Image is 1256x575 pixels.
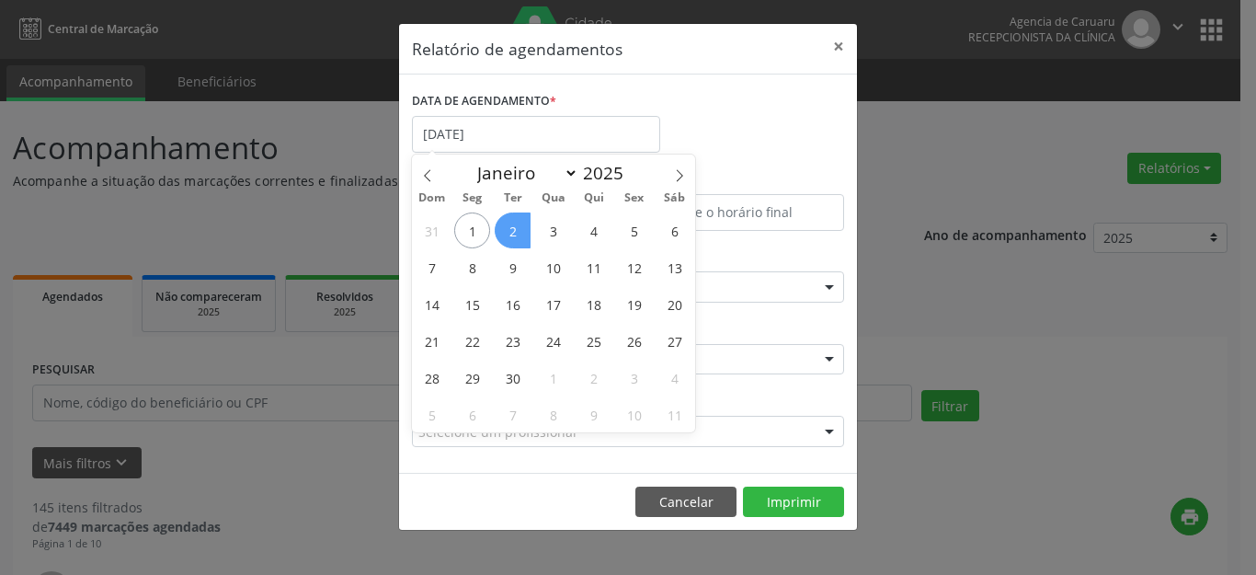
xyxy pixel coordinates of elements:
span: Outubro 11, 2025 [657,397,692,432]
span: Qua [533,192,574,204]
span: Outubro 3, 2025 [616,360,652,396]
button: Close [820,24,857,69]
input: Selecione o horário final [633,194,844,231]
span: Setembro 22, 2025 [454,323,490,359]
span: Setembro 25, 2025 [576,323,611,359]
span: Setembro 15, 2025 [454,286,490,322]
input: Selecione uma data ou intervalo [412,116,660,153]
span: Outubro 2, 2025 [576,360,611,396]
span: Outubro 6, 2025 [454,397,490,432]
span: Setembro 13, 2025 [657,249,692,285]
label: ATÉ [633,166,844,194]
span: Setembro 7, 2025 [414,249,450,285]
span: Ter [493,192,533,204]
span: Setembro 23, 2025 [495,323,531,359]
span: Agosto 31, 2025 [414,213,450,248]
span: Outubro 7, 2025 [495,397,531,432]
span: Outubro 10, 2025 [616,397,652,432]
span: Setembro 24, 2025 [535,323,571,359]
span: Setembro 11, 2025 [576,249,611,285]
span: Setembro 30, 2025 [495,360,531,396]
span: Setembro 8, 2025 [454,249,490,285]
span: Setembro 28, 2025 [414,360,450,396]
span: Selecione um profissional [418,422,577,442]
span: Setembro 3, 2025 [535,213,571,248]
span: Setembro 27, 2025 [657,323,692,359]
span: Setembro 1, 2025 [454,213,490,248]
span: Setembro 14, 2025 [414,286,450,322]
span: Setembro 9, 2025 [495,249,531,285]
span: Setembro 17, 2025 [535,286,571,322]
span: Setembro 4, 2025 [576,213,611,248]
span: Outubro 4, 2025 [657,360,692,396]
span: Sáb [655,192,695,204]
span: Outubro 5, 2025 [414,397,450,432]
span: Setembro 19, 2025 [616,286,652,322]
span: Setembro 18, 2025 [576,286,611,322]
span: Outubro 8, 2025 [535,397,571,432]
input: Year [578,161,639,185]
select: Month [468,160,578,186]
span: Outubro 1, 2025 [535,360,571,396]
span: Setembro 2, 2025 [495,213,531,248]
span: Outubro 9, 2025 [576,397,611,432]
button: Imprimir [743,487,844,518]
h5: Relatório de agendamentos [412,37,622,61]
span: Setembro 20, 2025 [657,286,692,322]
span: Setembro 12, 2025 [616,249,652,285]
button: Cancelar [635,487,736,518]
span: Setembro 26, 2025 [616,323,652,359]
span: Qui [574,192,614,204]
span: Sex [614,192,655,204]
span: Setembro 10, 2025 [535,249,571,285]
span: Dom [412,192,452,204]
span: Seg [452,192,493,204]
span: Setembro 6, 2025 [657,213,692,248]
span: Setembro 5, 2025 [616,213,652,248]
span: Setembro 16, 2025 [495,286,531,322]
span: Setembro 21, 2025 [414,323,450,359]
label: DATA DE AGENDAMENTO [412,87,556,116]
span: Setembro 29, 2025 [454,360,490,396]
